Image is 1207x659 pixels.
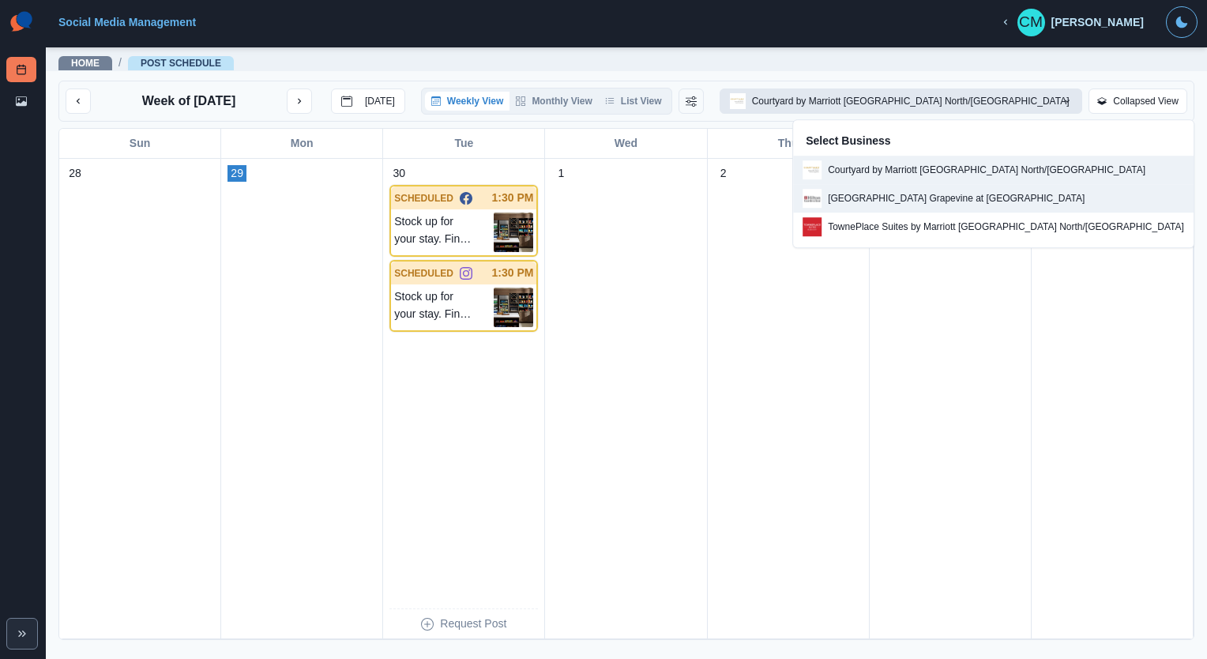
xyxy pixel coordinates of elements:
[394,288,494,327] p: Stock up for your stay. Find everything you need and more at our well-stocked Market, open whenev...
[492,190,534,206] p: 1:30 PM
[6,57,36,82] a: Post Schedule
[365,96,395,107] p: [DATE]
[141,58,221,69] a: Post Schedule
[679,88,704,114] button: Change View Order
[394,191,453,205] p: SCHEDULED
[69,165,81,182] p: 28
[393,165,405,182] p: 30
[492,265,534,281] p: 1:30 PM
[708,129,870,158] div: Thu
[118,55,122,71] span: /
[1166,6,1198,38] button: Toggle Mode
[803,160,822,179] img: 124569081045821
[828,163,1145,177] p: Courtyard by Marriott [GEOGRAPHIC_DATA] North/[GEOGRAPHIC_DATA]
[425,92,510,111] button: Weekly View
[221,129,383,158] div: Mon
[509,92,598,111] button: Monthly View
[71,58,100,69] a: Home
[828,220,1184,234] p: TownePlace Suites by Marriott [GEOGRAPHIC_DATA] North/[GEOGRAPHIC_DATA]
[558,165,565,182] p: 1
[59,129,221,158] div: Sun
[58,16,196,28] a: Social Media Management
[58,55,234,71] nav: breadcrumb
[440,616,506,632] p: Request Post
[142,92,236,111] p: Week of [DATE]
[66,88,91,114] button: previous month
[383,129,545,158] div: Tue
[331,88,405,114] button: go to today
[1089,88,1187,114] button: Collapsed View
[803,217,822,236] img: 370076473555545
[494,213,533,252] img: on8tqy2u75l17kjfb0gt
[730,93,746,109] img: 124569081045821
[1051,16,1144,29] div: [PERSON_NAME]
[6,618,38,650] button: Expand
[394,266,453,281] p: SCHEDULED
[6,88,36,114] a: Media Library
[494,288,533,327] img: on8tqy2u75l17kjfb0gt
[231,165,243,182] p: 29
[599,92,668,111] button: List View
[806,133,1181,149] p: Select Business
[394,213,494,252] p: Stock up for your stay. Find everything you need and more at our well-stocked Market, open whenev...
[287,88,312,114] button: next month
[803,189,822,208] img: 108780150932125
[545,129,707,158] div: Wed
[828,191,1085,205] p: [GEOGRAPHIC_DATA] Grapevine at [GEOGRAPHIC_DATA]
[720,165,727,182] p: 2
[1019,3,1043,41] div: Christine Martinez
[720,88,1083,114] button: Courtyard by Marriott [GEOGRAPHIC_DATA] North/[GEOGRAPHIC_DATA]
[987,6,1156,38] button: [PERSON_NAME]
